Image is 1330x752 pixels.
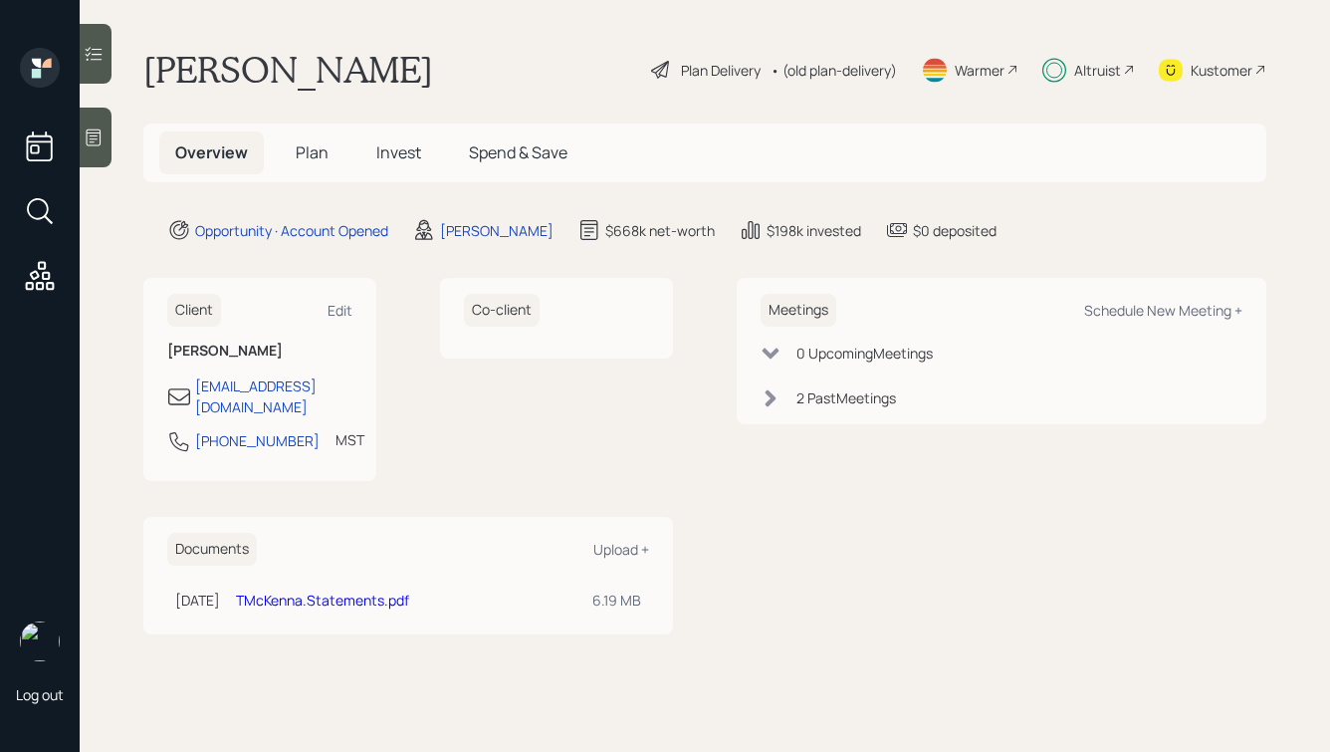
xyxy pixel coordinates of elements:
[195,430,320,451] div: [PHONE_NUMBER]
[16,685,64,704] div: Log out
[1084,301,1242,320] div: Schedule New Meeting +
[592,590,641,611] div: 6.19 MB
[195,376,352,417] div: [EMAIL_ADDRESS][DOMAIN_NAME]
[593,540,649,559] div: Upload +
[605,220,715,241] div: $668k net-worth
[236,591,409,610] a: TMcKenna.Statements.pdf
[195,220,388,241] div: Opportunity · Account Opened
[771,60,897,81] div: • (old plan-delivery)
[1074,60,1121,81] div: Altruist
[440,220,554,241] div: [PERSON_NAME]
[376,141,421,163] span: Invest
[767,220,861,241] div: $198k invested
[1191,60,1252,81] div: Kustomer
[335,429,364,450] div: MST
[167,294,221,327] h6: Client
[175,590,220,611] div: [DATE]
[167,533,257,566] h6: Documents
[464,294,540,327] h6: Co-client
[796,387,896,408] div: 2 Past Meeting s
[761,294,836,327] h6: Meetings
[175,141,248,163] span: Overview
[796,343,933,364] div: 0 Upcoming Meeting s
[955,60,1004,81] div: Warmer
[913,220,997,241] div: $0 deposited
[20,622,60,661] img: hunter_neumayer.jpg
[469,141,567,163] span: Spend & Save
[296,141,329,163] span: Plan
[328,301,352,320] div: Edit
[681,60,761,81] div: Plan Delivery
[167,343,352,360] h6: [PERSON_NAME]
[143,48,433,92] h1: [PERSON_NAME]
